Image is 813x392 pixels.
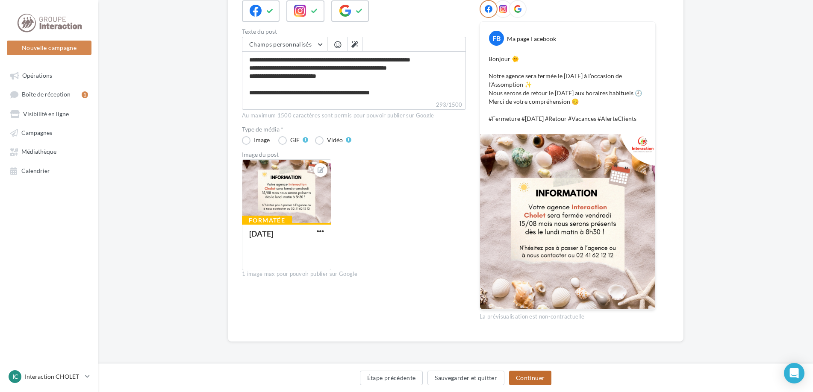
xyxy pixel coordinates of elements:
[507,35,556,43] div: Ma page Facebook
[427,371,504,385] button: Sauvegarder et quitter
[21,167,50,174] span: Calendrier
[5,125,93,140] a: Campagnes
[242,112,466,120] div: Au maximum 1500 caractères sont permis pour pouvoir publier sur Google
[242,152,466,158] div: Image du post
[242,126,466,132] label: Type de média *
[5,106,93,121] a: Visibilité en ligne
[21,129,52,136] span: Campagnes
[5,163,93,178] a: Calendrier
[480,310,656,321] div: La prévisualisation est non-contractuelle
[290,137,300,143] div: GIF
[242,216,292,225] div: Formatée
[21,148,56,155] span: Médiathèque
[5,86,93,102] a: Boîte de réception1
[5,143,93,159] a: Médiathèque
[242,37,327,52] button: Champs personnalisés
[23,110,69,117] span: Visibilité en ligne
[22,72,52,79] span: Opérations
[489,55,647,123] p: Bonjour 🌞 Notre agence sera fermée le [DATE] à l’occasion de l’Assomption ✨ Nous serons de retour...
[254,137,270,143] div: Image
[249,41,312,48] span: Champs personnalisés
[25,372,82,381] p: Interaction CHOLET
[242,100,466,110] label: 293/1500
[509,371,551,385] button: Continuer
[7,369,91,385] a: IC Interaction CHOLET
[249,229,273,238] div: [DATE]
[242,270,466,278] div: 1 image max pour pouvoir publier sur Google
[360,371,423,385] button: Étape précédente
[327,137,343,143] div: Vidéo
[82,91,88,98] div: 1
[12,372,18,381] span: IC
[784,363,804,383] div: Open Intercom Messenger
[7,41,91,55] button: Nouvelle campagne
[22,91,71,98] span: Boîte de réception
[489,31,504,46] div: FB
[242,29,466,35] label: Texte du post
[5,67,93,83] a: Opérations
